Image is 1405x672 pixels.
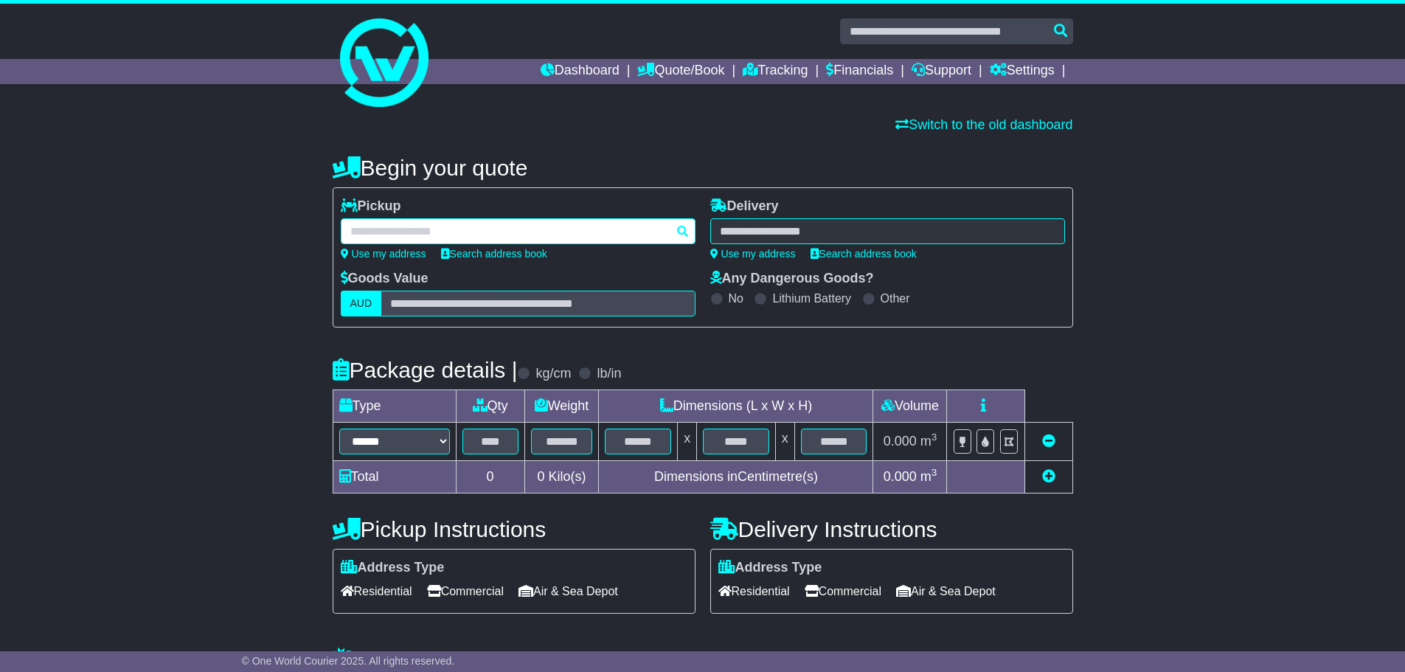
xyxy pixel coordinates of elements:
[341,248,426,260] a: Use my address
[427,580,504,603] span: Commercial
[884,434,917,448] span: 0.000
[826,59,893,84] a: Financials
[599,461,873,493] td: Dimensions in Centimetre(s)
[775,423,794,461] td: x
[456,461,524,493] td: 0
[729,291,743,305] label: No
[743,59,808,84] a: Tracking
[333,156,1073,180] h4: Begin your quote
[541,59,620,84] a: Dashboard
[341,560,445,576] label: Address Type
[341,271,429,287] label: Goods Value
[537,469,544,484] span: 0
[341,580,412,603] span: Residential
[524,461,599,493] td: Kilo(s)
[896,580,996,603] span: Air & Sea Depot
[912,59,971,84] a: Support
[805,580,881,603] span: Commercial
[456,390,524,423] td: Qty
[678,423,697,461] td: x
[341,198,401,215] label: Pickup
[710,198,779,215] label: Delivery
[597,366,621,382] label: lb/in
[242,655,455,667] span: © One World Courier 2025. All rights reserved.
[873,390,947,423] td: Volume
[895,117,1072,132] a: Switch to the old dashboard
[441,248,547,260] a: Search address book
[990,59,1055,84] a: Settings
[772,291,851,305] label: Lithium Battery
[718,560,822,576] label: Address Type
[920,434,937,448] span: m
[341,291,382,316] label: AUD
[710,517,1073,541] h4: Delivery Instructions
[932,432,937,443] sup: 3
[333,517,695,541] h4: Pickup Instructions
[333,461,456,493] td: Total
[1042,434,1055,448] a: Remove this item
[932,467,937,478] sup: 3
[333,390,456,423] td: Type
[718,580,790,603] span: Residential
[333,647,1073,671] h4: Warranty & Insurance
[881,291,910,305] label: Other
[811,248,917,260] a: Search address book
[518,580,618,603] span: Air & Sea Depot
[637,59,724,84] a: Quote/Book
[599,390,873,423] td: Dimensions (L x W x H)
[920,469,937,484] span: m
[1042,469,1055,484] a: Add new item
[524,390,599,423] td: Weight
[333,358,518,382] h4: Package details |
[535,366,571,382] label: kg/cm
[884,469,917,484] span: 0.000
[341,218,695,244] typeahead: Please provide city
[710,248,796,260] a: Use my address
[710,271,874,287] label: Any Dangerous Goods?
